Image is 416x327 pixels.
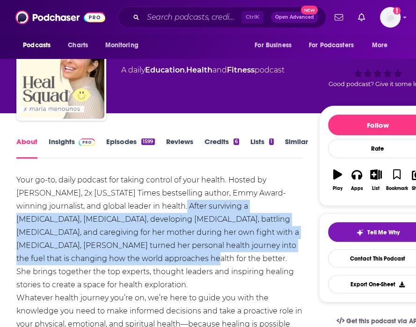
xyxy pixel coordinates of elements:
span: Logged in as nicole.koremenos [380,7,401,28]
div: A daily podcast [121,65,285,76]
a: Lists1 [250,137,274,159]
button: Show profile menu [380,7,401,28]
a: About [16,137,37,159]
span: Open Advanced [275,15,314,20]
a: Show notifications dropdown [354,9,369,25]
svg: Add a profile image [393,7,401,15]
div: Search podcasts, credits, & more... [117,7,326,28]
div: Play [333,186,343,191]
div: 1599 [141,138,154,145]
a: Show notifications dropdown [331,9,347,25]
span: , [185,65,186,74]
span: Charts [68,39,88,52]
a: Health [186,65,212,74]
span: New [301,6,318,15]
a: InsightsPodchaser Pro [49,137,95,159]
button: open menu [98,36,150,54]
span: Tell Me Why [367,229,400,236]
span: More [372,39,388,52]
img: Podchaser - Follow, Share and Rate Podcasts [15,8,105,26]
a: Charts [62,36,94,54]
button: open menu [365,36,400,54]
button: open menu [16,36,63,54]
button: Apps [347,163,366,197]
span: Ctrl K [241,11,263,23]
a: Fitness [227,65,255,74]
div: Bookmark [386,186,408,191]
a: Education [145,65,185,74]
input: Search podcasts, credits, & more... [143,10,241,25]
span: For Podcasters [309,39,354,52]
div: Apps [350,186,363,191]
span: Monitoring [105,39,138,52]
span: For Business [255,39,292,52]
div: 1 [269,138,274,145]
img: tell me why sparkle [356,229,364,236]
a: Episodes1599 [106,137,154,159]
a: Reviews [166,137,193,159]
img: User Profile [380,7,401,28]
div: List [372,186,380,191]
a: Credits6 [204,137,239,159]
a: Similar [285,137,308,159]
img: Podchaser Pro [79,138,95,146]
span: Podcasts [23,39,51,52]
img: Heal Squad x Maria Menounos [18,33,104,119]
button: List [366,163,386,197]
button: Open AdvancedNew [271,12,318,23]
span: and [212,65,227,74]
button: open menu [248,36,303,54]
button: Bookmark [386,163,409,197]
div: 6 [234,138,239,145]
button: open menu [303,36,367,54]
button: Play [328,163,347,197]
